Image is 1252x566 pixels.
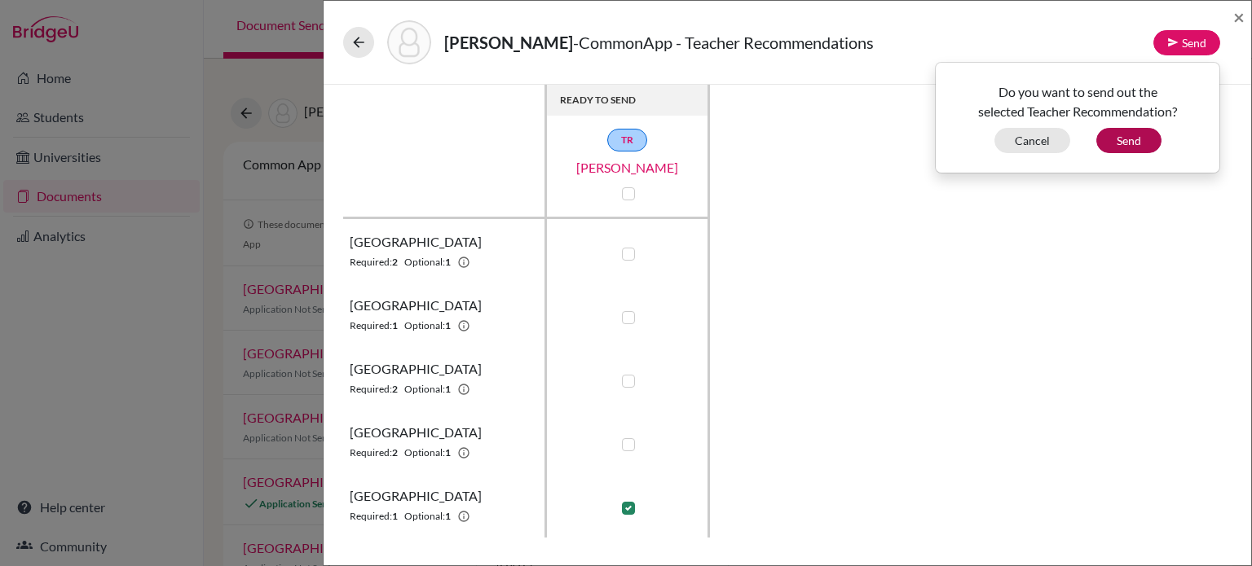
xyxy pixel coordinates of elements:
button: Cancel [994,128,1070,153]
b: 1 [445,382,451,397]
b: 2 [392,445,398,460]
span: Required: [350,318,392,333]
b: 2 [392,382,398,397]
button: Close [1233,7,1245,27]
span: Required: [350,445,392,460]
b: 1 [445,509,451,524]
span: Optional: [404,509,445,524]
b: 1 [445,255,451,270]
span: Optional: [404,445,445,460]
span: [GEOGRAPHIC_DATA] [350,423,482,442]
span: Required: [350,255,392,270]
span: Optional: [404,255,445,270]
th: READY TO SEND [547,85,710,116]
b: 1 [445,318,451,333]
span: [GEOGRAPHIC_DATA] [350,232,482,252]
span: - CommonApp - Teacher Recommendations [573,33,874,52]
span: Required: [350,509,392,524]
span: [GEOGRAPHIC_DATA] [350,296,482,315]
b: 1 [392,318,398,333]
span: [GEOGRAPHIC_DATA] [350,359,482,379]
span: Optional: [404,318,445,333]
span: [GEOGRAPHIC_DATA] [350,486,482,506]
p: Do you want to send out the selected Teacher Recommendation? [948,82,1207,121]
button: Send [1153,30,1220,55]
span: × [1233,5,1245,29]
a: [PERSON_NAME] [546,158,709,178]
button: Send [1096,128,1162,153]
span: Optional: [404,382,445,397]
b: 2 [392,255,398,270]
b: 1 [392,509,398,524]
strong: [PERSON_NAME] [444,33,573,52]
span: Required: [350,382,392,397]
a: TR [607,129,647,151]
b: 1 [445,445,451,460]
div: Send [935,62,1220,173]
